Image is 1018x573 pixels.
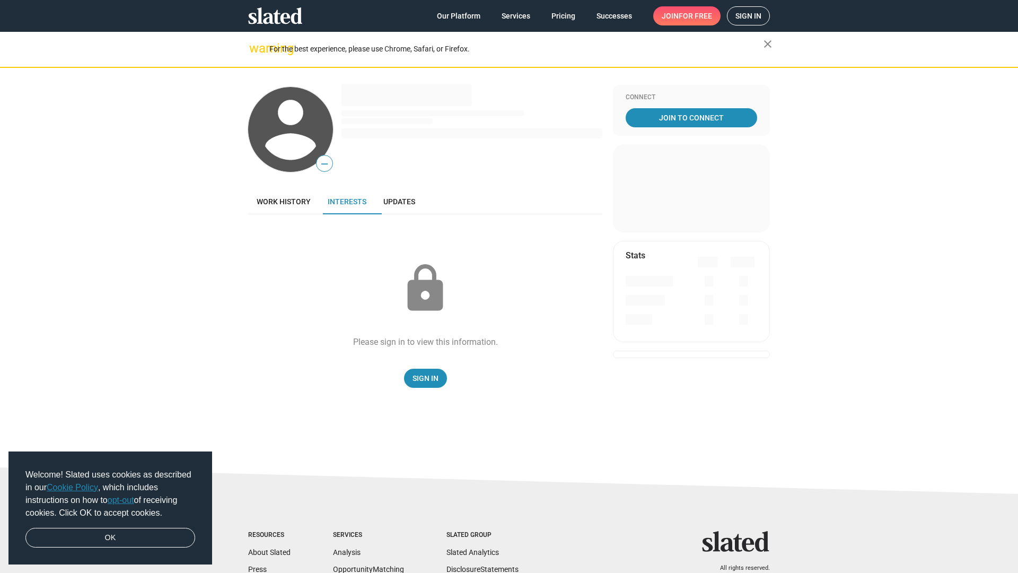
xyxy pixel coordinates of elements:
span: Our Platform [437,6,480,25]
div: For the best experience, please use Chrome, Safari, or Firefox. [269,42,763,56]
span: Interests [328,197,366,206]
mat-icon: lock [399,262,452,315]
span: Sign In [413,369,438,388]
a: Successes [588,6,640,25]
a: opt-out [108,496,134,505]
a: dismiss cookie message [25,528,195,548]
mat-icon: close [761,38,774,50]
span: Services [502,6,530,25]
a: Join To Connect [626,108,757,127]
a: Cookie Policy [47,483,98,492]
a: Slated Analytics [446,548,499,557]
a: Work history [248,189,319,214]
div: Connect [626,93,757,102]
span: Join To Connect [628,108,755,127]
span: Join [662,6,712,25]
span: Welcome! Slated uses cookies as described in our , which includes instructions on how to of recei... [25,468,195,519]
div: Services [333,531,404,540]
div: Resources [248,531,291,540]
span: for free [679,6,712,25]
a: About Slated [248,548,291,557]
a: Services [493,6,539,25]
div: Slated Group [446,531,519,540]
div: cookieconsent [8,452,212,565]
span: Sign in [735,7,761,25]
a: Pricing [543,6,584,25]
a: Analysis [333,548,361,557]
span: — [317,157,332,171]
mat-card-title: Stats [626,250,645,261]
a: Sign In [404,369,447,388]
span: Pricing [551,6,575,25]
div: Please sign in to view this information. [353,336,498,348]
mat-icon: warning [249,42,262,55]
span: Updates [383,197,415,206]
span: Successes [596,6,632,25]
span: Work history [257,197,311,206]
a: Our Platform [428,6,489,25]
a: Joinfor free [653,6,721,25]
a: Interests [319,189,375,214]
a: Sign in [727,6,770,25]
a: Updates [375,189,424,214]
